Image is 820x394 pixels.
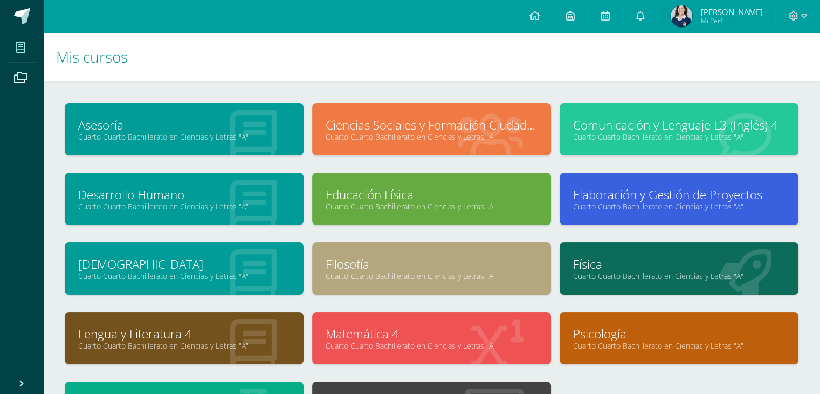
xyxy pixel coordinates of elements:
a: Asesoría [78,117,290,133]
a: Cuarto Cuarto Bachillerato en Ciencias y Letras "A" [78,341,290,351]
a: [DEMOGRAPHIC_DATA] [78,256,290,273]
span: Mis cursos [56,46,128,67]
a: Desarrollo Humano [78,186,290,203]
a: Filosofía [326,256,538,273]
a: Elaboración y Gestión de Proyectos [573,186,785,203]
a: Cuarto Cuarto Bachillerato en Ciencias y Letras "A" [573,132,785,142]
a: Cuarto Cuarto Bachillerato en Ciencias y Letras "A" [573,341,785,351]
a: Psicología [573,325,785,342]
a: Cuarto Cuarto Bachillerato en Ciencias y Letras "A" [573,201,785,212]
a: Cuarto Cuarto Bachillerato en Ciencias y Letras "A" [78,201,290,212]
a: Cuarto Cuarto Bachillerato en Ciencias y Letras "A" [573,271,785,281]
a: Cuarto Cuarto Bachillerato en Ciencias y Letras "A" [78,271,290,281]
a: Cuarto Cuarto Bachillerato en Ciencias y Letras "A" [326,341,538,351]
a: Ciencias Sociales y Formación Ciudadana 4 [326,117,538,133]
a: Cuarto Cuarto Bachillerato en Ciencias y Letras "A" [326,271,538,281]
a: Comunicación y Lenguaje L3 (Inglés) 4 [573,117,785,133]
a: Física [573,256,785,273]
span: Mi Perfil [700,16,762,25]
a: Cuarto Cuarto Bachillerato en Ciencias y Letras "A" [78,132,290,142]
a: Cuarto Cuarto Bachillerato en Ciencias y Letras "A" [326,201,538,212]
span: [PERSON_NAME] [700,6,762,17]
a: Lengua y Literatura 4 [78,325,290,342]
a: Cuarto Cuarto Bachillerato en Ciencias y Letras "A" [326,132,538,142]
a: Educación Física [326,186,538,203]
a: Matemática 4 [326,325,538,342]
img: bd3d84bdb825b35331ab2c7f1ece6066.png [671,5,692,27]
